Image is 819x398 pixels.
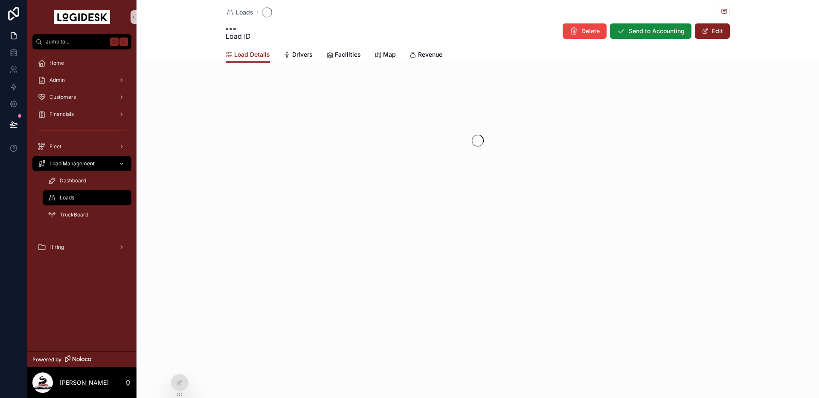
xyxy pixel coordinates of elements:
span: Dashboard [60,177,86,184]
a: Load Details [226,47,270,63]
a: Admin [32,72,131,88]
a: Hiring [32,239,131,255]
span: Load Details [234,50,270,59]
span: Loads [236,8,253,17]
a: Loads [43,190,131,205]
span: Home [49,60,64,66]
a: Home [32,55,131,71]
p: [PERSON_NAME] [60,378,109,387]
span: Load Management [49,160,95,167]
button: Send to Accounting [610,23,691,39]
span: Hiring [49,244,64,251]
span: K [120,38,127,45]
span: Customers [49,94,76,101]
span: Powered by [32,356,61,363]
a: Customers [32,89,131,105]
a: Map [375,47,396,64]
a: TruckBoard [43,207,131,222]
span: Loads [60,194,74,201]
a: Revenue [409,47,442,64]
span: TruckBoard [60,211,88,218]
button: Edit [695,23,730,39]
span: Jump to... [46,38,107,45]
a: Powered by [27,352,136,367]
button: Delete [563,23,607,39]
a: Facilities [326,47,361,64]
span: Revenue [418,50,442,59]
span: Fleet [49,143,61,150]
a: Loads [226,8,253,17]
span: Map [383,50,396,59]
img: App logo [54,10,110,24]
span: Admin [49,77,65,84]
a: Financials [32,107,131,122]
a: Fleet [32,139,131,154]
span: Drivers [292,50,313,59]
a: Load Management [32,156,131,171]
span: Facilities [335,50,361,59]
span: Send to Accounting [629,27,685,35]
span: Financials [49,111,74,118]
span: Load ID [226,31,251,41]
a: Dashboard [43,173,131,188]
button: Jump to...K [32,34,131,49]
div: scrollable content [27,49,136,266]
span: Delete [581,27,600,35]
a: Drivers [284,47,313,64]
